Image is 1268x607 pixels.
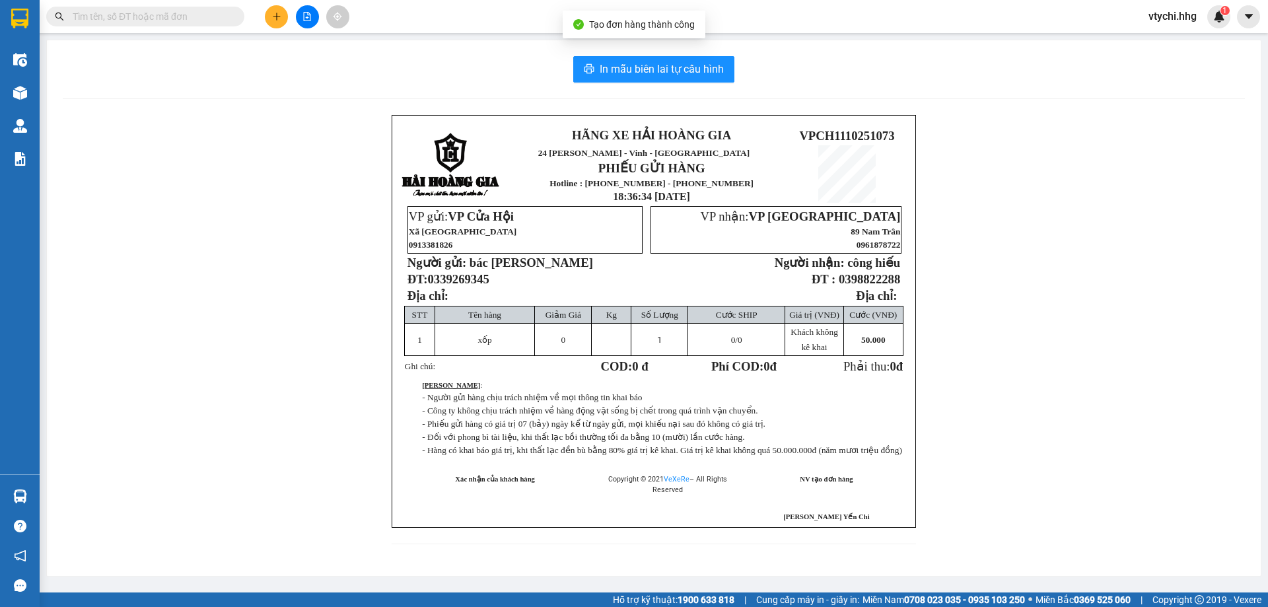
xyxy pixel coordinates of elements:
span: VPCH1110251073 [799,129,894,143]
span: plus [272,12,281,21]
span: 50.000 [861,335,886,345]
strong: ĐT: [407,272,489,286]
strong: COD: [601,359,649,373]
span: đ [896,359,903,373]
span: 24 [PERSON_NAME] - Vinh - [GEOGRAPHIC_DATA] [538,148,750,158]
span: công hiếu [847,256,900,269]
span: Hỗ trợ kỹ thuật: [613,592,734,607]
span: file-add [302,12,312,21]
span: copyright [1195,595,1204,604]
input: Tìm tên, số ĐT hoặc mã đơn [73,9,229,24]
sup: 1 [1220,6,1230,15]
span: Cước SHIP [716,310,757,320]
span: 0398822288 [839,272,900,286]
span: bác [PERSON_NAME] [470,256,593,269]
span: In mẫu biên lai tự cấu hình [600,61,724,77]
span: - Đối với phong bì tài liệu, khi thất lạc bồi thường tối đa bằng 10 (mười) lần cước hàng. [422,432,744,442]
span: Ghi chú: [405,361,435,371]
img: logo [402,133,501,198]
span: 1 [1222,6,1227,15]
span: Tạo đơn hàng thành công [589,19,695,30]
span: 0 [763,359,769,373]
strong: 0708 023 035 - 0935 103 250 [904,594,1025,605]
span: VP [GEOGRAPHIC_DATA] [748,209,900,223]
button: file-add [296,5,319,28]
span: 0339269345 [428,272,489,286]
span: : [422,382,482,389]
span: 0 đ [632,359,648,373]
span: caret-down [1243,11,1255,22]
span: check-circle [573,19,584,30]
strong: HÃNG XE HẢI HOÀNG GIA [51,13,134,42]
span: | [1141,592,1143,607]
span: 0 [561,335,566,345]
img: warehouse-icon [13,86,27,100]
span: ⚪️ [1028,597,1032,602]
button: aim [326,5,349,28]
strong: 0369 525 060 [1074,594,1131,605]
span: STT [412,310,428,320]
span: VP Cửa Hội [448,209,514,223]
span: 0 [890,359,896,373]
span: aim [333,12,342,21]
span: Cước (VNĐ) [849,310,897,320]
span: message [14,579,26,592]
strong: Phí COD: đ [711,359,777,373]
button: printerIn mẫu biên lai tự cấu hình [573,56,734,83]
img: solution-icon [13,152,27,166]
span: question-circle [14,520,26,532]
strong: Người gửi: [407,256,466,269]
img: warehouse-icon [13,119,27,133]
span: Copyright © 2021 – All Rights Reserved [608,475,727,494]
span: Miền Nam [863,592,1025,607]
img: logo [7,42,35,108]
span: VP nhận: [700,209,900,223]
span: VPCH1110251073 [151,74,246,88]
span: printer [584,63,594,76]
strong: NV tạo đơn hàng [800,476,853,483]
strong: [PERSON_NAME] [422,382,480,389]
span: 1 [417,335,422,345]
strong: PHIẾU GỬI HÀNG [598,161,705,175]
button: plus [265,5,288,28]
span: - Công ty không chịu trách nhiệm về hàng động vật sống bị chết trong quá trình vận chuyển. [422,406,757,415]
span: notification [14,550,26,562]
span: /0 [731,335,742,345]
a: VeXeRe [664,475,689,483]
strong: Người nhận: [775,256,845,269]
span: xốp [477,335,491,345]
strong: Hotline : [PHONE_NUMBER] - [PHONE_NUMBER] [549,178,754,188]
span: 89 Nam Trân [851,227,900,236]
span: Khách không kê khai [791,327,837,352]
span: 0961878722 [857,240,901,250]
span: 1 [657,335,662,345]
span: - Phiếu gửi hàng có giá trị 07 (bảy) ngày kể từ ngày gửi, mọi khiếu nại sau đó không có giá trị. [422,419,765,429]
span: Địa chỉ: [407,289,448,303]
span: Số Lượng [641,310,678,320]
button: caret-down [1237,5,1260,28]
span: 18:36:34 [DATE] [613,191,690,202]
strong: 1900 633 818 [678,594,734,605]
span: vtychi.hhg [1138,8,1207,24]
span: Cung cấp máy in - giấy in: [756,592,859,607]
strong: PHIẾU GỬI HÀNG [39,86,146,100]
strong: ĐT : [812,272,835,286]
span: Kg [606,310,617,320]
span: - Người gửi hàng chịu trách nhiệm về mọi thông tin khai báo [422,392,642,402]
strong: HÃNG XE HẢI HOÀNG GIA [572,128,731,142]
span: 0913381826 [409,240,453,250]
strong: Xác nhận của khách hàng [455,476,535,483]
img: icon-new-feature [1213,11,1225,22]
span: Tên hàng [468,310,501,320]
img: warehouse-icon [13,53,27,67]
span: - Hàng có khai báo giá trị, khi thất lạc đền bù bằng 80% giá trị kê khai. Giá trị kê khai không q... [422,445,902,455]
span: Phải thu: [843,359,903,373]
span: Giá trị (VNĐ) [789,310,839,320]
img: warehouse-icon [13,489,27,503]
span: Xã [GEOGRAPHIC_DATA] [409,227,517,236]
span: [PERSON_NAME] Yến Chi [783,513,869,520]
span: 0 [731,335,736,345]
span: Giảm Giá [546,310,581,320]
span: Miền Bắc [1036,592,1131,607]
strong: Địa chỉ: [856,289,897,303]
